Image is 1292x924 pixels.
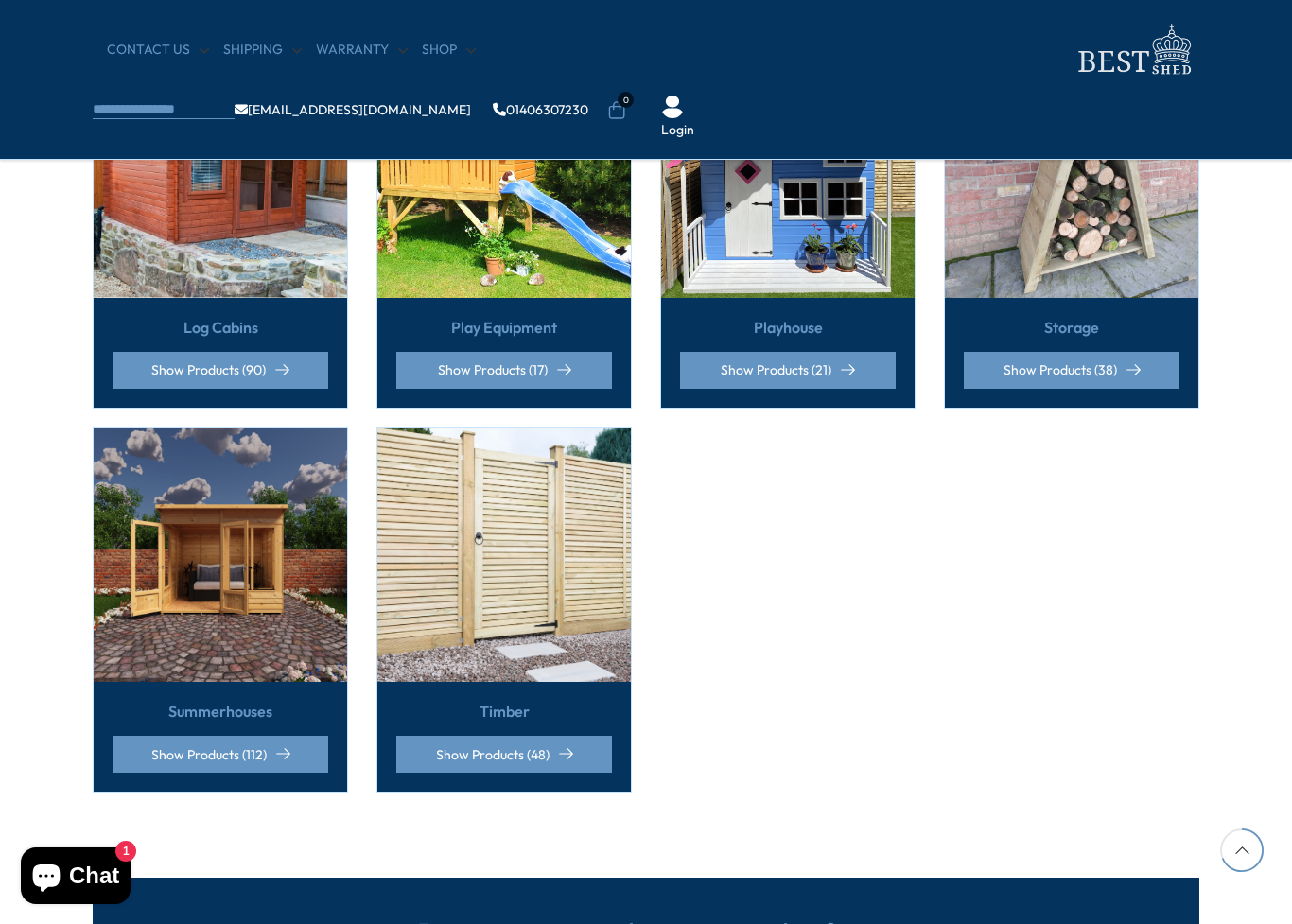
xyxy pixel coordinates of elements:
[396,736,612,773] a: Show Products (48)
[964,352,1179,389] a: Show Products (38)
[945,44,1198,298] img: Storage
[680,352,896,389] a: Show Products (21)
[754,317,823,338] a: Playhouse
[377,428,631,682] img: Timber
[396,352,612,389] a: Show Products (17)
[113,352,328,389] a: Show Products (90)
[451,317,557,338] a: Play Equipment
[15,847,136,909] inbox-online-store-chat: Shopify online store chat
[1044,317,1099,338] a: Storage
[113,736,328,773] a: Show Products (112)
[94,44,347,298] img: Log Cabins
[168,701,272,722] a: Summerhouses
[94,428,347,682] img: Summerhouses
[377,44,631,298] img: Play Equipment
[183,317,258,338] a: Log Cabins
[661,44,915,298] img: Playhouse
[480,701,530,722] a: Timber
